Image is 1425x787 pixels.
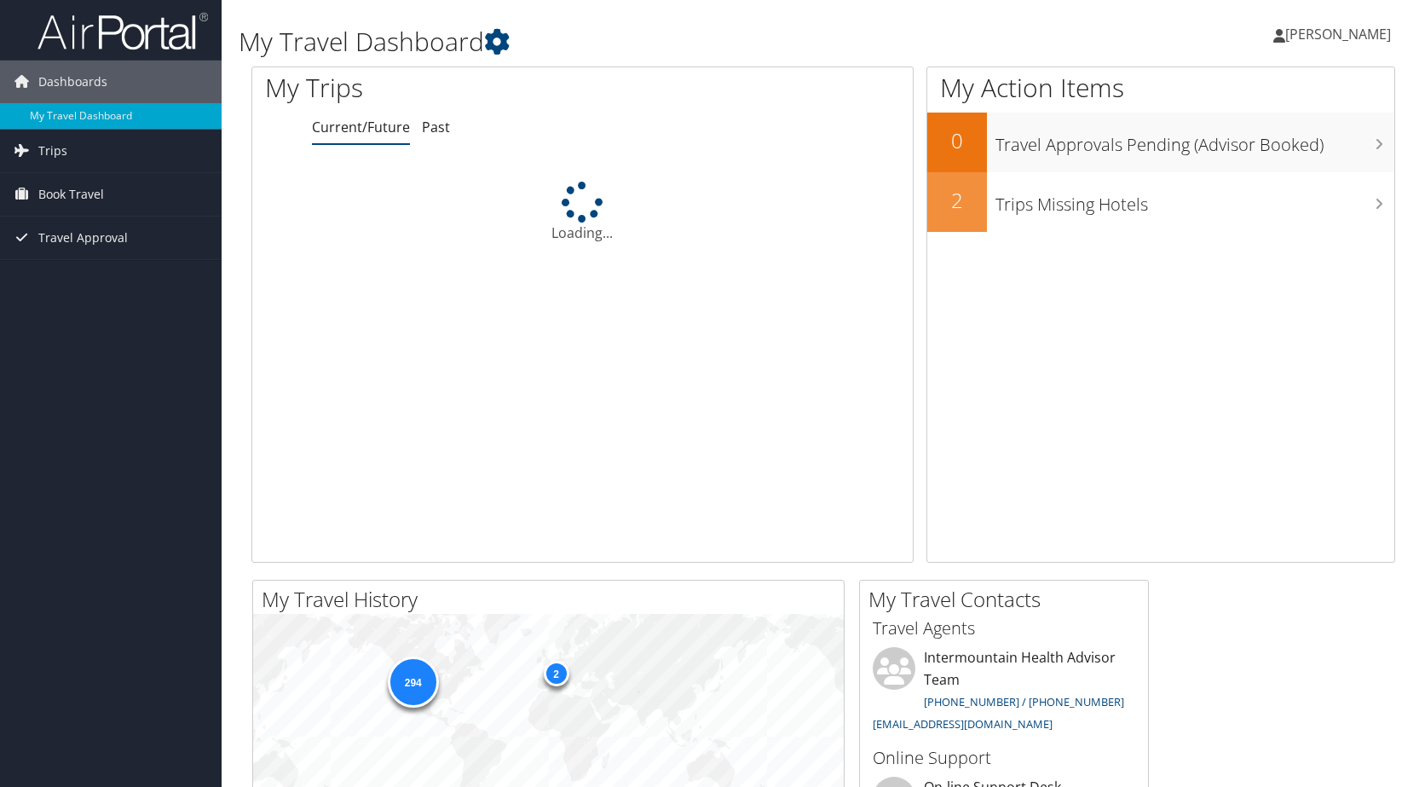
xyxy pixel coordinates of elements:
[422,118,450,136] a: Past
[265,70,625,106] h1: My Trips
[262,585,844,614] h2: My Travel History
[387,657,438,708] div: 294
[38,173,104,216] span: Book Travel
[864,647,1144,738] li: Intermountain Health Advisor Team
[995,184,1394,217] h3: Trips Missing Hotels
[995,124,1394,157] h3: Travel Approvals Pending (Advisor Booked)
[1285,25,1391,43] span: [PERSON_NAME]
[37,11,208,51] img: airportal-logo.png
[1273,9,1408,60] a: [PERSON_NAME]
[927,70,1394,106] h1: My Action Items
[927,126,987,155] h2: 0
[868,585,1148,614] h2: My Travel Contacts
[927,186,987,215] h2: 2
[873,716,1053,732] a: [EMAIL_ADDRESS][DOMAIN_NAME]
[252,182,913,243] div: Loading...
[543,660,568,686] div: 2
[312,118,410,136] a: Current/Future
[873,616,1135,640] h3: Travel Agents
[924,694,1124,709] a: [PHONE_NUMBER] / [PHONE_NUMBER]
[927,172,1394,232] a: 2Trips Missing Hotels
[239,24,1018,60] h1: My Travel Dashboard
[927,113,1394,172] a: 0Travel Approvals Pending (Advisor Booked)
[38,217,128,259] span: Travel Approval
[873,746,1135,770] h3: Online Support
[38,61,107,103] span: Dashboards
[38,130,67,172] span: Trips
